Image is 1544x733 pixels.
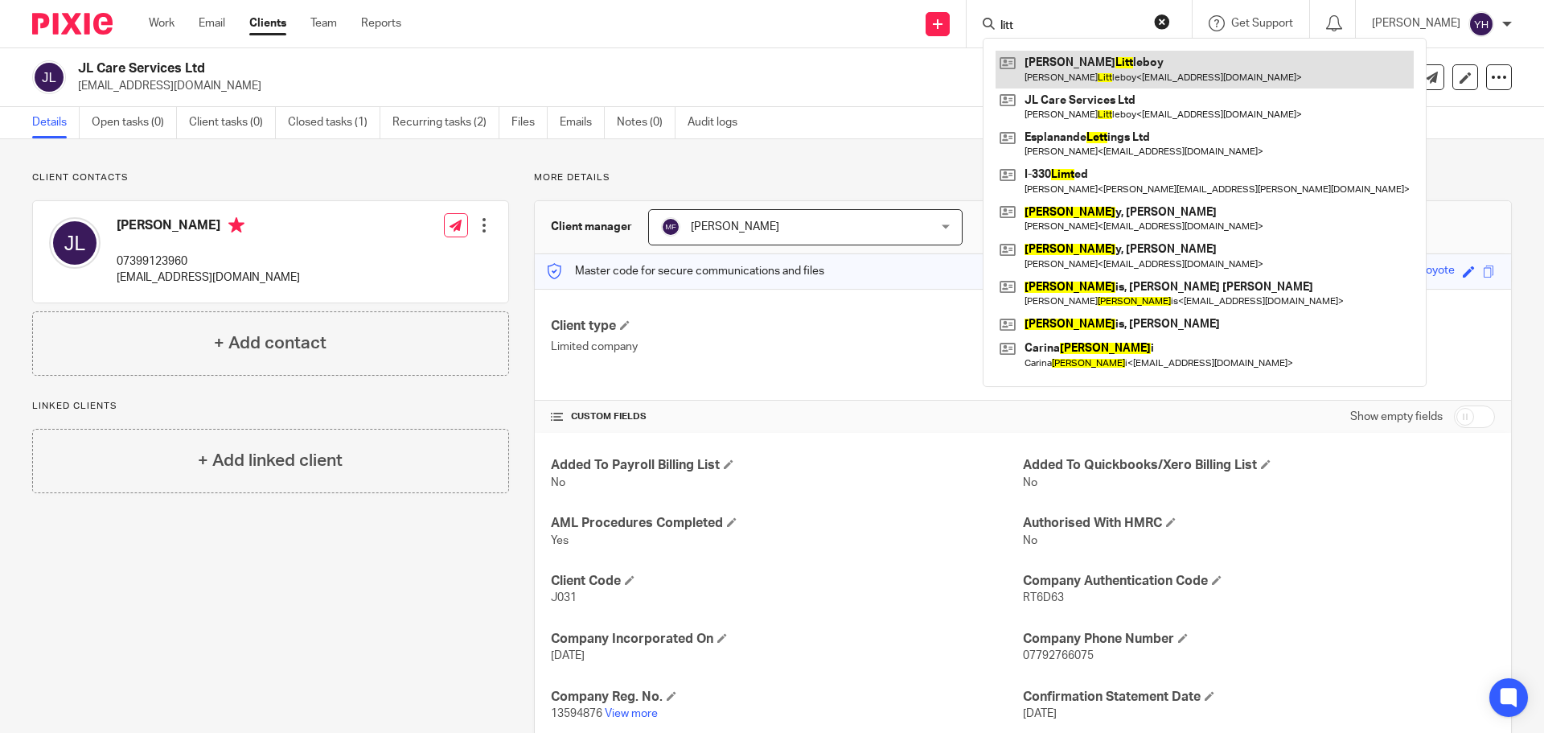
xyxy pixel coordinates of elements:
[551,631,1023,648] h4: Company Incorporated On
[1023,631,1495,648] h4: Company Phone Number
[551,477,565,488] span: No
[1023,457,1495,474] h4: Added To Quickbooks/Xero Billing List
[32,60,66,94] img: svg%3E
[361,15,401,31] a: Reports
[1023,515,1495,532] h4: Authorised With HMRC
[551,515,1023,532] h4: AML Procedures Completed
[551,708,602,719] span: 13594876
[198,448,343,473] h4: + Add linked client
[78,60,1050,77] h2: JL Care Services Ltd
[1372,15,1460,31] p: [PERSON_NAME]
[189,107,276,138] a: Client tasks (0)
[534,171,1512,184] p: More details
[1023,650,1094,661] span: 07792766075
[551,410,1023,423] h4: CUSTOM FIELDS
[551,650,585,661] span: [DATE]
[1154,14,1170,30] button: Clear
[32,107,80,138] a: Details
[310,15,337,31] a: Team
[1023,708,1057,719] span: [DATE]
[605,708,658,719] a: View more
[249,15,286,31] a: Clients
[560,107,605,138] a: Emails
[32,400,509,413] p: Linked clients
[117,253,300,270] p: 07399123960
[32,171,509,184] p: Client contacts
[661,217,680,237] img: svg%3E
[551,592,577,603] span: J031
[1350,409,1443,425] label: Show empty fields
[1468,11,1494,37] img: svg%3E
[1023,689,1495,706] h4: Confirmation Statement Date
[999,19,1144,34] input: Search
[551,535,569,546] span: Yes
[214,331,326,356] h4: + Add contact
[78,78,1293,94] p: [EMAIL_ADDRESS][DOMAIN_NAME]
[117,217,300,237] h4: [PERSON_NAME]
[691,221,779,233] span: [PERSON_NAME]
[392,107,499,138] a: Recurring tasks (2)
[199,15,225,31] a: Email
[688,107,749,138] a: Audit logs
[551,689,1023,706] h4: Company Reg. No.
[1023,592,1064,603] span: RT6D63
[32,13,113,35] img: Pixie
[117,270,300,286] p: [EMAIL_ADDRESS][DOMAIN_NAME]
[547,263,824,279] p: Master code for secure communications and files
[92,107,177,138] a: Open tasks (0)
[551,219,632,235] h3: Client manager
[551,573,1023,590] h4: Client Code
[228,217,244,233] i: Primary
[1231,18,1293,29] span: Get Support
[288,107,380,138] a: Closed tasks (1)
[49,217,101,269] img: svg%3E
[551,339,1023,355] p: Limited company
[1023,477,1037,488] span: No
[149,15,175,31] a: Work
[1023,535,1037,546] span: No
[1023,573,1495,590] h4: Company Authentication Code
[511,107,548,138] a: Files
[551,457,1023,474] h4: Added To Payroll Billing List
[551,318,1023,335] h4: Client type
[617,107,675,138] a: Notes (0)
